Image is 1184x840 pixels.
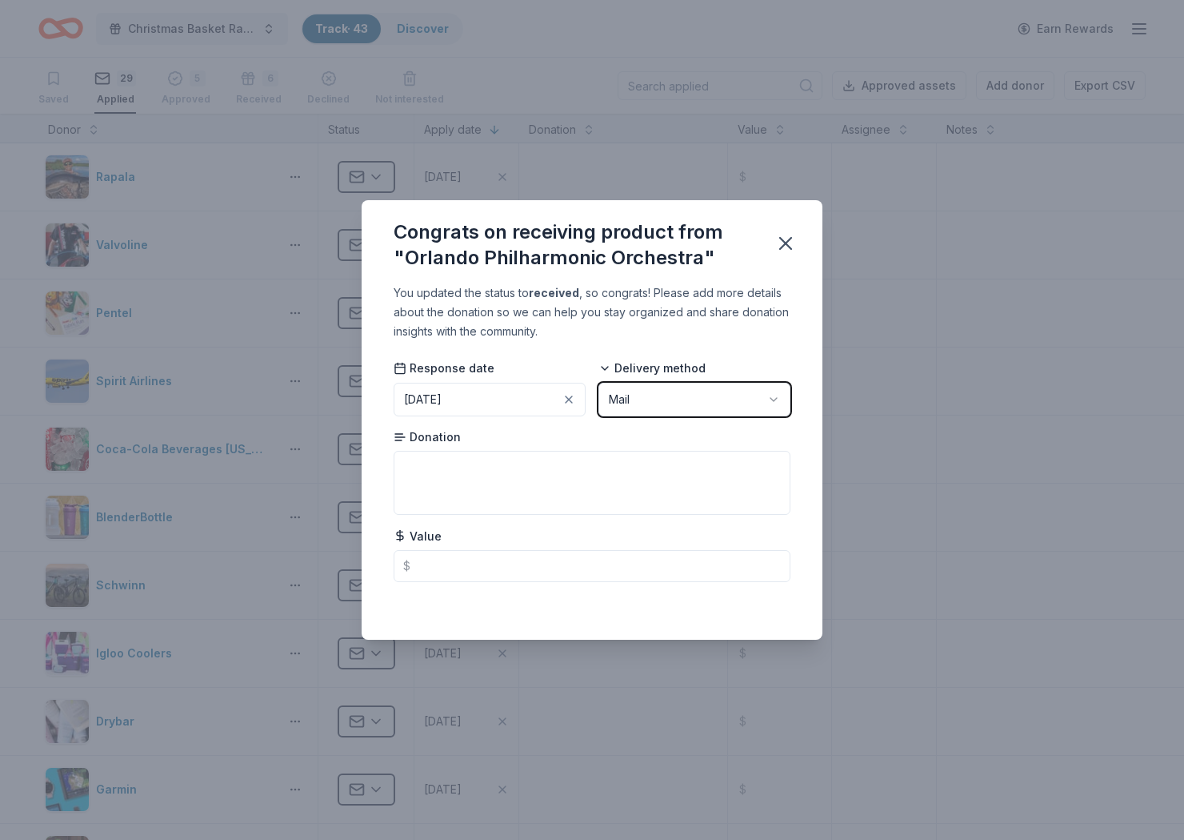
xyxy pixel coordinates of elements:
span: Donation [394,429,461,445]
b: received [529,286,579,299]
div: You updated the status to , so congrats! Please add more details about the donation so we can hel... [394,283,790,341]
button: [DATE] [394,383,586,416]
div: [DATE] [404,390,442,409]
span: Delivery method [598,360,706,376]
span: Response date [394,360,494,376]
div: Congrats on receiving product from "Orlando Philharmonic Orchestra" [394,219,755,271]
span: Value [394,529,442,545]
